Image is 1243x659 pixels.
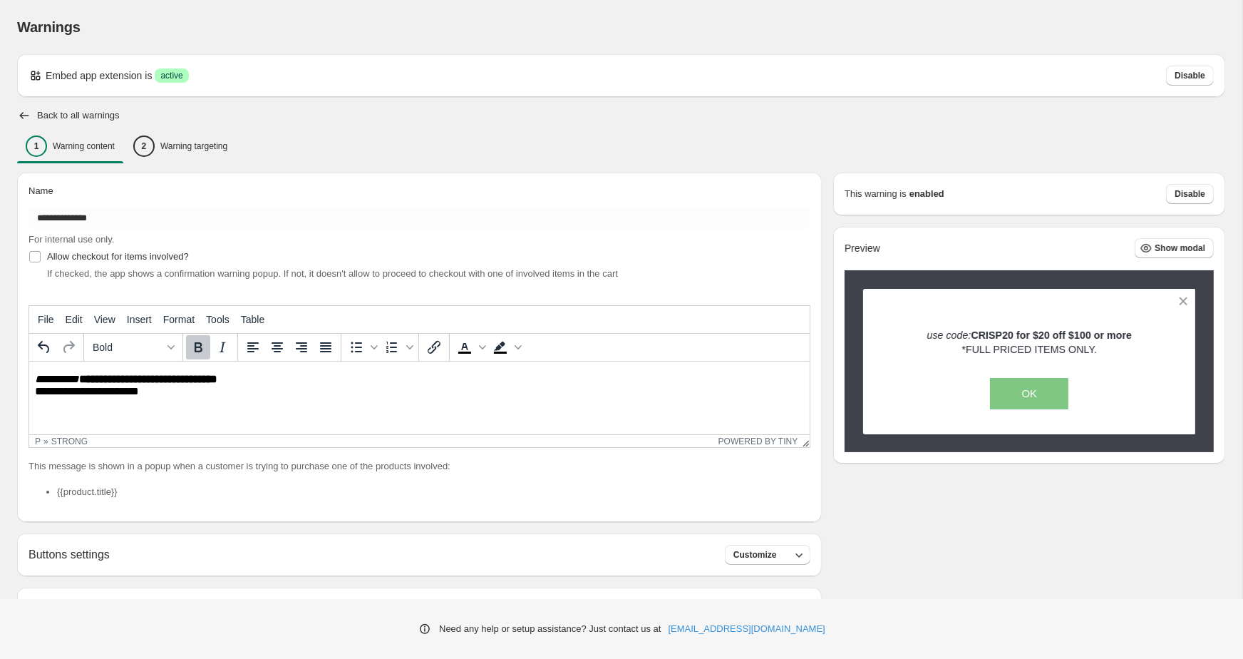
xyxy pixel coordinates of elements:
strong: CRISP20 for $20 off $100 or more [971,329,1132,341]
p: Embed app extension is [46,68,152,83]
span: Table [241,314,264,325]
span: Disable [1175,70,1205,81]
span: View [94,314,115,325]
button: Bold [186,335,210,359]
button: Show modal [1135,238,1214,258]
span: Insert [127,314,152,325]
button: 1Warning content [17,131,123,161]
button: Redo [56,335,81,359]
button: Formats [87,335,180,359]
p: This message is shown in a popup when a customer is trying to purchase one of the products involved: [29,459,810,474]
span: For internal use only. [29,234,114,245]
span: File [38,314,54,325]
span: Format [163,314,195,325]
span: Customize [733,549,777,561]
button: Justify [314,335,338,359]
span: If checked, the app shows a confirmation warning popup. If not, it doesn't allow to proceed to ch... [47,268,618,279]
h2: Back to all warnings [37,110,120,121]
a: [EMAIL_ADDRESS][DOMAIN_NAME] [669,622,825,636]
p: This warning is [845,187,907,201]
div: strong [51,436,88,446]
div: Background color [488,335,524,359]
div: Bullet list [344,335,380,359]
span: Warnings [17,19,81,35]
p: Warning targeting [160,141,227,152]
span: Edit [66,314,83,325]
div: Text color [453,335,488,359]
button: 2Warning targeting [125,131,236,161]
button: Customize [725,545,810,565]
p: Warning content [53,141,115,152]
div: 1 [26,136,47,157]
iframe: Rich Text Area [29,362,810,434]
button: Align left [241,335,265,359]
button: Insert/edit link [422,335,446,359]
button: OK [990,378,1068,409]
button: Italic [210,335,234,359]
h2: Buttons settings [29,548,110,561]
strong: enabled [909,187,944,201]
div: 2 [133,136,155,157]
span: Allow checkout for items involved? [47,251,189,262]
div: » [43,436,48,446]
em: use code: [927,329,971,341]
div: Numbered list [380,335,416,359]
p: *FULL PRICED ITEMS ONLY. [927,328,1132,357]
span: Show modal [1155,242,1205,254]
button: Align right [289,335,314,359]
span: Tools [206,314,229,325]
button: Align center [265,335,289,359]
div: Resize [798,435,810,447]
span: Name [29,185,53,196]
div: p [35,436,41,446]
li: {{product.title}} [57,485,810,499]
a: Powered by Tiny [718,436,798,446]
span: Bold [93,342,163,353]
span: active [160,70,182,81]
button: Undo [32,335,56,359]
span: Disable [1175,188,1205,200]
button: Disable [1166,66,1214,86]
button: Disable [1166,184,1214,204]
h2: Preview [845,242,880,255]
